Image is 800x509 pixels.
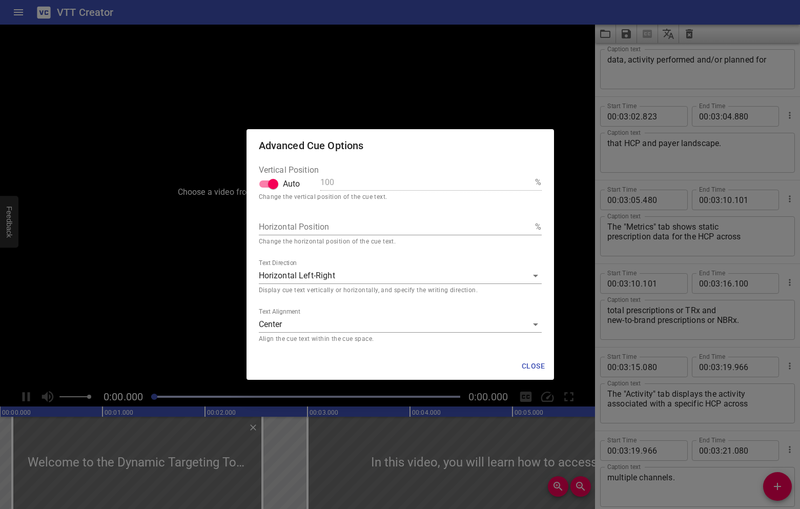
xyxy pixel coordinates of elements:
span: Close [521,360,546,373]
button: Close [517,357,550,376]
span: Auto [283,178,300,190]
legend: Vertical Position [259,166,319,174]
p: % [535,176,541,189]
p: Change the vertical position of the cue text. [259,192,542,202]
p: Align the cue text within the cue space. [259,334,542,344]
h2: Advanced Cue Options [259,137,542,154]
div: Center [259,316,542,333]
label: Text Alignment [259,309,300,315]
p: Display cue text vertically or horizontally, and specify the writing direction. [259,286,542,296]
label: Text Direction [259,260,297,267]
p: % [535,221,541,233]
p: Change the horizontal position of the cue text. [259,237,542,247]
div: Horizontal Left-Right [259,268,542,284]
